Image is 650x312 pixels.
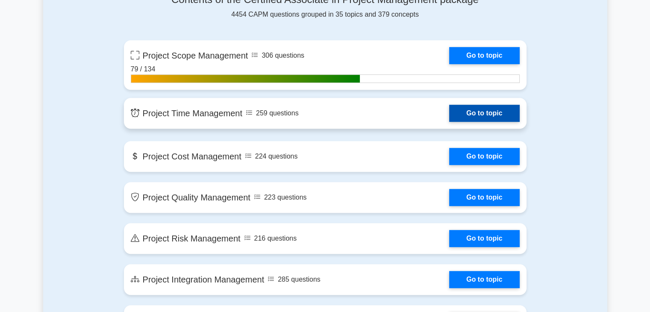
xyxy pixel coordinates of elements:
[449,148,519,165] a: Go to topic
[449,105,519,122] a: Go to topic
[449,189,519,206] a: Go to topic
[449,271,519,288] a: Go to topic
[449,230,519,247] a: Go to topic
[449,47,519,64] a: Go to topic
